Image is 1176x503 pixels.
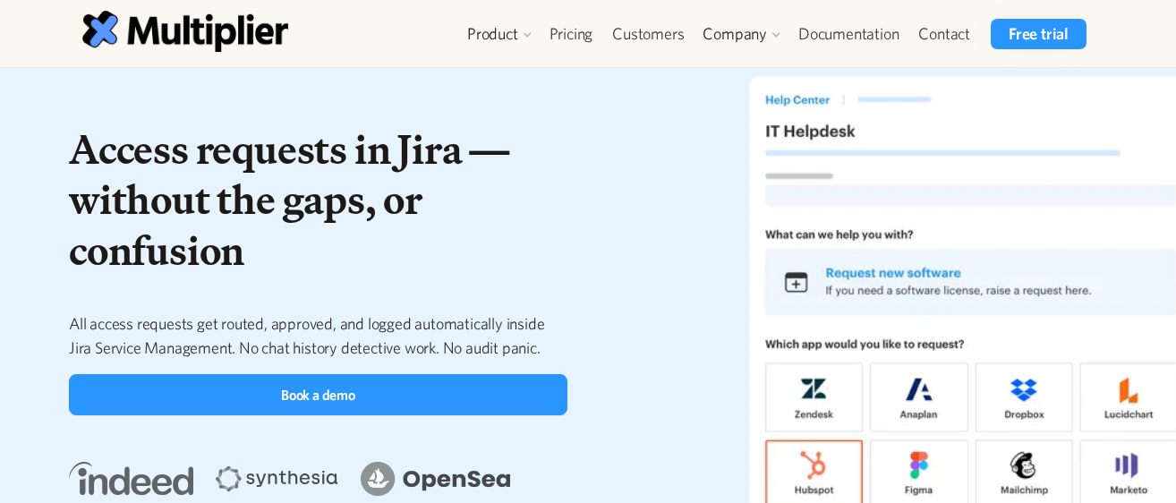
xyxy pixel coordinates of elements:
p: All access requests get routed, approved, and logged automatically inside Jira Service Management... [69,311,567,360]
a: Book a demo [69,374,567,415]
div: Product [467,23,518,45]
a: Customers [602,19,694,49]
a: Pricing [540,19,603,49]
div: Company [703,23,767,45]
strong: Access requests in Jira — without the gaps, or confusion [69,118,509,282]
a: Contact [908,19,980,49]
a: Free trial [991,19,1087,49]
a: Documentation [788,19,908,49]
